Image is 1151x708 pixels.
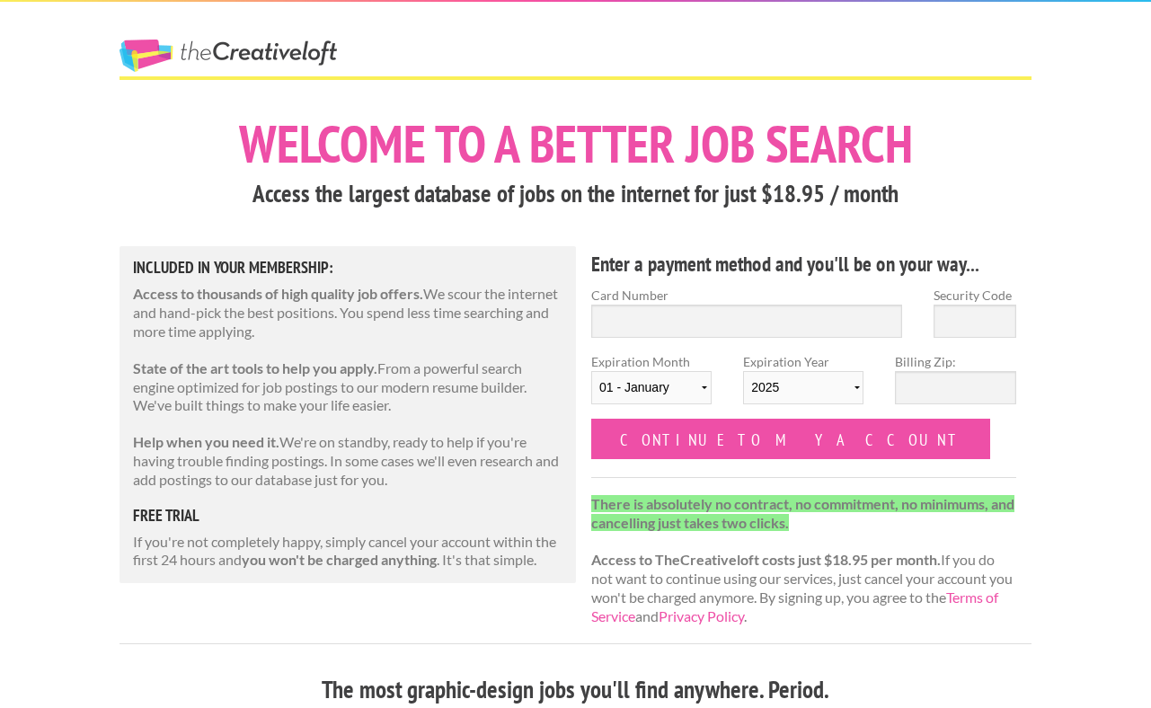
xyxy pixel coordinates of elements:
label: Billing Zip: [895,352,1015,371]
p: We scour the internet and hand-pick the best positions. You spend less time searching and more ti... [133,285,562,341]
select: Expiration Year [743,371,863,404]
strong: Access to thousands of high quality job offers. [133,285,423,302]
input: Continue to my account [591,419,990,459]
a: Terms of Service [591,589,998,624]
strong: State of the art tools to help you apply. [133,359,377,376]
p: From a powerful search engine optimized for job postings to our modern resume builder. We've buil... [133,359,562,415]
h3: Access the largest database of jobs on the internet for just $18.95 / month [120,177,1031,211]
p: If you do not want to continue using our services, just cancel your account you won't be charged ... [591,495,1016,626]
h5: free trial [133,508,562,524]
p: We're on standby, ready to help if you're having trouble finding postings. In some cases we'll ev... [133,433,562,489]
label: Security Code [934,286,1016,305]
h1: Welcome to a better job search [120,118,1031,170]
strong: you won't be charged anything [242,551,437,568]
h4: Enter a payment method and you'll be on your way... [591,250,1016,279]
a: The Creative Loft [120,40,337,72]
label: Expiration Month [591,352,712,419]
a: Privacy Policy [659,607,744,624]
label: Expiration Year [743,352,863,419]
select: Expiration Month [591,371,712,404]
strong: Help when you need it. [133,433,279,450]
strong: Access to TheCreativeloft costs just $18.95 per month. [591,551,941,568]
label: Card Number [591,286,902,305]
h3: The most graphic-design jobs you'll find anywhere. Period. [120,673,1031,707]
strong: There is absolutely no contract, no commitment, no minimums, and cancelling just takes two clicks. [591,495,1014,531]
h5: Included in Your Membership: [133,260,562,276]
p: If you're not completely happy, simply cancel your account within the first 24 hours and . It's t... [133,533,562,571]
